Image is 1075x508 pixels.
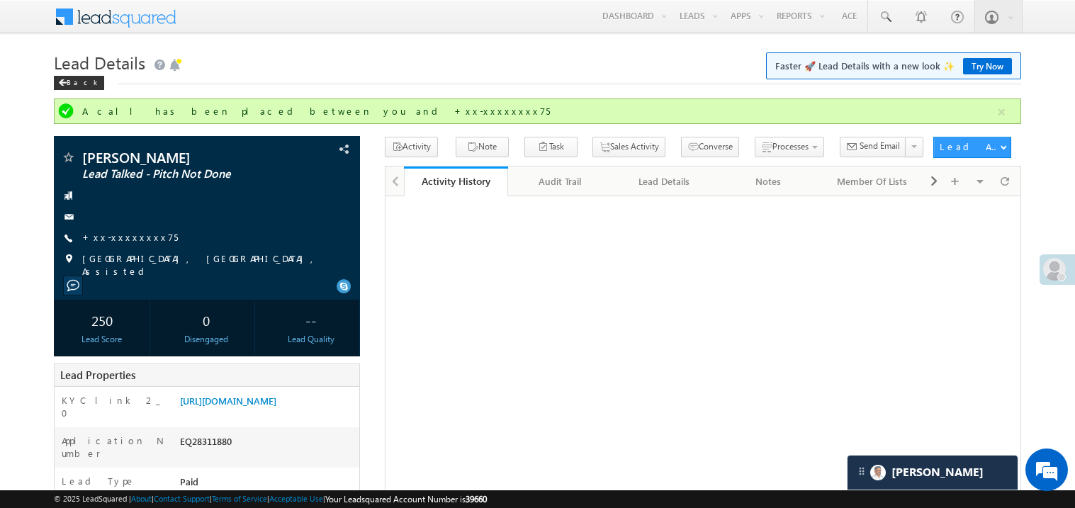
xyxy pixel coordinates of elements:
div: Lead Actions [940,140,1000,153]
span: 39660 [466,494,487,504]
div: Lead Quality [266,333,356,346]
button: Note [456,137,509,157]
label: Application Number [62,434,165,460]
a: Acceptable Use [269,494,323,503]
div: Paid [176,475,359,495]
a: Notes [716,166,821,196]
div: Back [54,76,104,90]
div: 0 [162,307,251,333]
a: Try Now [963,58,1012,74]
div: Member Of Lists [832,173,912,190]
div: EQ28311880 [176,434,359,454]
div: 250 [57,307,147,333]
div: Lead Score [57,333,147,346]
a: Contact Support [154,494,210,503]
span: Lead Details [54,51,145,74]
span: Send Email [860,140,900,152]
label: Lead Type [62,475,135,487]
img: carter-drag [856,465,867,477]
div: Notes [728,173,808,190]
div: carter-dragCarter[PERSON_NAME] [847,455,1018,490]
button: Lead Actions [933,137,1011,158]
div: Audit Trail [519,173,600,190]
span: [GEOGRAPHIC_DATA], [GEOGRAPHIC_DATA], Assisted [82,252,330,278]
span: Processes [772,141,809,152]
span: Faster 🚀 Lead Details with a new look ✨ [775,59,1012,73]
div: Lead Details [624,173,704,190]
a: Activity History [404,166,508,196]
a: Audit Trail [508,166,612,196]
button: Sales Activity [592,137,665,157]
button: Processes [755,137,824,157]
span: © 2025 LeadSquared | | | | | [54,492,487,506]
a: About [131,494,152,503]
button: Converse [681,137,739,157]
label: KYC link 2_0 [62,394,165,419]
div: A call has been placed between you and +xx-xxxxxxxx75 [82,105,996,118]
a: Terms of Service [212,494,267,503]
a: Member Of Lists [821,166,925,196]
button: Activity [385,137,438,157]
a: +xx-xxxxxxxx75 [82,231,178,243]
span: Lead Properties [60,368,135,382]
img: Carter [870,465,886,480]
span: Lead Talked - Pitch Not Done [82,167,272,181]
a: Lead Details [612,166,716,196]
button: Task [524,137,578,157]
span: Your Leadsquared Account Number is [325,494,487,504]
a: Back [54,75,111,87]
button: Send Email [840,137,906,157]
div: Activity History [415,174,497,188]
span: Carter [891,465,984,479]
span: [PERSON_NAME] [82,150,272,164]
a: [URL][DOMAIN_NAME] [180,395,276,407]
div: -- [266,307,356,333]
div: Disengaged [162,333,251,346]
